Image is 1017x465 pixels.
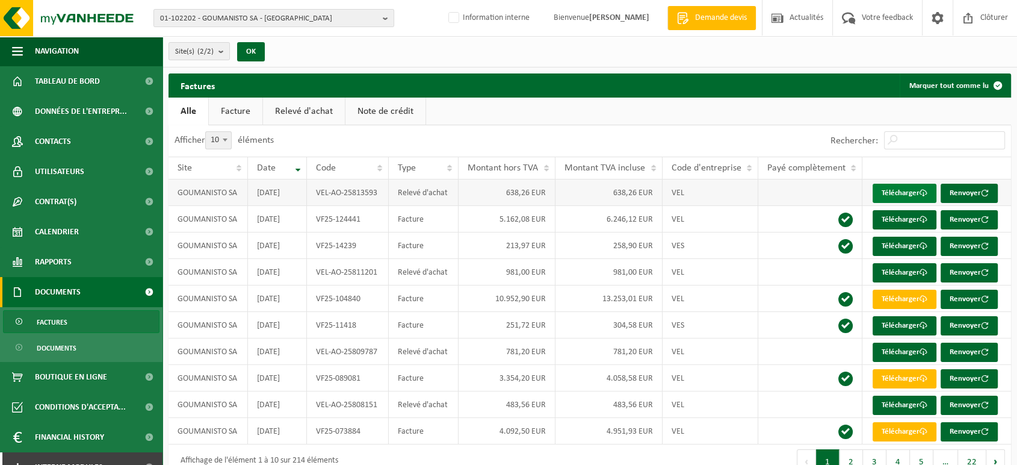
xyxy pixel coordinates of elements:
button: Site(s)(2/2) [168,42,230,60]
td: VEL-AO-25809787 [307,339,389,365]
td: 981,00 EUR [555,259,663,286]
button: OK [237,42,265,61]
span: Calendrier [35,217,79,247]
a: Demande devis [667,6,756,30]
span: Factures [37,311,67,334]
td: [DATE] [248,179,307,206]
td: VES [663,232,758,259]
td: VF25-14239 [307,232,389,259]
td: [DATE] [248,418,307,445]
td: Relevé d'achat [389,179,458,206]
span: Tableau de bord [35,66,100,96]
td: Relevé d'achat [389,392,458,418]
td: 5.162,08 EUR [459,206,555,232]
span: Documents [35,277,81,307]
span: Rapports [35,247,72,277]
a: Factures [3,310,159,333]
td: [DATE] [248,259,307,286]
a: Note de crédit [345,98,425,125]
td: VEL [663,339,758,365]
td: VES [663,312,758,339]
span: Documents [37,337,76,360]
td: [DATE] [248,312,307,339]
span: Contrat(s) [35,187,76,217]
td: 781,20 EUR [555,339,663,365]
span: Date [257,163,276,173]
label: Rechercher: [830,136,878,146]
td: 638,26 EUR [555,179,663,206]
button: Renvoyer [941,316,998,335]
td: 10.952,90 EUR [459,286,555,312]
td: 4.058,58 EUR [555,365,663,392]
td: GOUMANISTO SA [168,206,248,232]
span: Montant TVA incluse [564,163,645,173]
button: Renvoyer [941,237,998,256]
td: VEL [663,418,758,445]
span: Type [398,163,416,173]
a: Télécharger [873,396,936,415]
a: Télécharger [873,316,936,335]
td: VEL-AO-25811201 [307,259,389,286]
span: Boutique en ligne [35,362,107,392]
span: 01-102202 - GOUMANISTO SA - [GEOGRAPHIC_DATA] [160,10,378,28]
td: 3.354,20 EUR [459,365,555,392]
a: Documents [3,336,159,359]
td: VEL [663,179,758,206]
span: Montant hors TVA [468,163,538,173]
a: Télécharger [873,210,936,229]
td: [DATE] [248,206,307,232]
a: Télécharger [873,263,936,282]
button: Renvoyer [941,396,998,415]
td: Facture [389,206,458,232]
td: GOUMANISTO SA [168,259,248,286]
h2: Factures [168,73,227,97]
td: 638,26 EUR [459,179,555,206]
td: VF25-11418 [307,312,389,339]
label: Information interne [446,9,530,27]
span: Payé complètement [767,163,845,173]
td: GOUMANISTO SA [168,365,248,392]
td: VEL-AO-25808151 [307,392,389,418]
td: VF25-124441 [307,206,389,232]
span: Site [178,163,192,173]
button: 01-102202 - GOUMANISTO SA - [GEOGRAPHIC_DATA] [153,9,394,27]
td: 13.253,01 EUR [555,286,663,312]
span: Demande devis [692,12,750,24]
td: 251,72 EUR [459,312,555,339]
a: Télécharger [873,343,936,362]
td: VEL [663,365,758,392]
span: Navigation [35,36,79,66]
td: VEL [663,392,758,418]
td: 981,00 EUR [459,259,555,286]
td: Relevé d'achat [389,259,458,286]
td: 4.092,50 EUR [459,418,555,445]
label: Afficher éléments [175,136,274,145]
td: 6.246,12 EUR [555,206,663,232]
button: Renvoyer [941,290,998,309]
span: Code d'entreprise [672,163,741,173]
a: Télécharger [873,237,936,256]
td: Facture [389,418,458,445]
span: Conditions d'accepta... [35,392,126,422]
button: Renvoyer [941,369,998,389]
button: Renvoyer [941,263,998,282]
strong: [PERSON_NAME] [589,13,649,22]
td: [DATE] [248,339,307,365]
td: VEL [663,259,758,286]
td: [DATE] [248,392,307,418]
button: Renvoyer [941,210,998,229]
td: Facture [389,312,458,339]
td: VF25-073884 [307,418,389,445]
a: Alle [168,98,208,125]
button: Marquer tout comme lu [900,73,1010,98]
span: Site(s) [175,43,214,61]
a: Relevé d'achat [263,98,345,125]
td: 781,20 EUR [459,339,555,365]
td: GOUMANISTO SA [168,179,248,206]
span: Données de l'entrepr... [35,96,127,126]
span: Contacts [35,126,71,157]
a: Télécharger [873,369,936,389]
td: Facture [389,365,458,392]
a: Télécharger [873,184,936,203]
count: (2/2) [197,48,214,55]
